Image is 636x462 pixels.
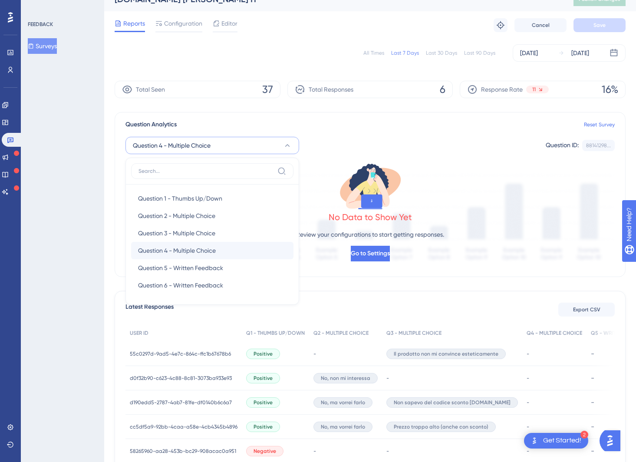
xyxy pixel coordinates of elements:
span: 37 [262,82,273,96]
div: Question ID: [546,140,579,151]
span: Q3 - MULTIPLE CHOICE [386,330,442,337]
span: Positive [254,423,273,430]
button: Save [573,18,626,32]
span: Total Responses [309,84,353,95]
span: - [527,399,529,406]
span: Save [593,22,606,29]
div: [DATE] [571,48,589,58]
span: Reports [123,18,145,29]
span: 16% [602,82,618,96]
button: Question 4 - Multiple Choice [131,242,293,259]
div: 88141298... [586,142,611,149]
span: Go to Settings [351,248,390,259]
span: Q1 - THUMBS UP/DOWN [246,330,305,337]
span: cc5df5a9-92bb-4caa-a58e-4cb4345b4896 [130,423,237,430]
div: Last 7 Days [391,49,419,56]
span: - [313,448,316,455]
span: - [386,375,389,382]
span: Q2 - MULTIPLE CHOICE [313,330,369,337]
span: - [527,375,529,382]
button: Question 4 - Multiple Choice [125,137,299,154]
span: d0f32b90-c623-4c88-8c81-3073ba933e93 [130,375,232,382]
div: Last 90 Days [464,49,495,56]
span: - [527,350,529,357]
div: All Times [363,49,384,56]
span: Question Analytics [125,119,177,130]
span: No, non mi interessa [321,375,370,382]
div: Open Get Started! checklist, remaining modules: 2 [524,433,588,449]
div: Last 30 Days [426,49,457,56]
span: Need Help? [20,2,54,13]
div: FEEDBACK [28,21,53,28]
span: Question 2 - Multiple Choice [138,211,215,221]
span: 55c0297d-9ad5-4e7c-864c-ffc1b67678b6 [130,350,231,357]
span: Export CSV [573,306,600,313]
span: USER ID [130,330,148,337]
span: Question 3 - Multiple Choice [138,228,215,238]
span: Latest Responses [125,302,174,317]
span: Question 5 - Written Feedback [138,263,223,273]
span: Non sapevo del codice sconto [DOMAIN_NAME] [394,399,511,406]
span: 6 [440,82,445,96]
button: Surveys [28,38,57,54]
iframe: UserGuiding AI Assistant Launcher [600,428,626,454]
span: Positive [254,375,273,382]
button: Question 5 - Written Feedback [131,259,293,277]
span: Question 1 - Thumbs Up/Down [138,193,222,204]
span: Negative [254,448,276,455]
span: - [386,448,389,455]
span: Positive [254,399,273,406]
span: Editor [221,18,237,29]
span: Configuration [164,18,202,29]
div: [DATE] [520,48,538,58]
span: Positive [254,350,273,357]
button: Cancel [514,18,567,32]
span: - [527,423,529,430]
input: Search... [138,168,274,175]
span: 58265960-aa28-453b-bc29-908acac0a951 [130,448,236,455]
span: Response Rate [481,84,523,95]
div: 2 [580,431,588,439]
button: Question 2 - Multiple Choice [131,207,293,224]
span: - [313,350,316,357]
button: Question 1 - Thumbs Up/Down [131,190,293,207]
span: Cancel [532,22,550,29]
span: d190edd5-2787-4ab7-81fe-df0140b6c6a7 [130,399,232,406]
span: No, ma vorrei farlo [321,399,365,406]
div: No Data to Show Yet [329,211,412,223]
button: Export CSV [558,303,615,317]
span: Question 4 - Multiple Choice [133,140,211,151]
button: Question 6 - Written Feedback [131,277,293,294]
span: 11 [532,86,536,93]
a: Reset Survey [584,121,615,128]
span: Il prodotto non mi convince esteticamente [394,350,498,357]
span: - [527,448,529,455]
span: Q4 - MULTIPLE CHOICE [527,330,582,337]
button: Go to Settings [351,246,390,261]
span: Question 4 - Multiple Choice [138,245,216,256]
p: Review your configurations to start getting responses. [296,229,444,240]
span: No, ma vorrei farlo [321,423,365,430]
span: Prezzo troppo alto (anche con sconto) [394,423,488,430]
button: Question 3 - Multiple Choice [131,224,293,242]
span: Total Seen [136,84,165,95]
img: launcher-image-alternative-text [529,436,540,446]
span: Question 6 - Written Feedback [138,280,223,290]
div: Get Started! [543,436,581,445]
